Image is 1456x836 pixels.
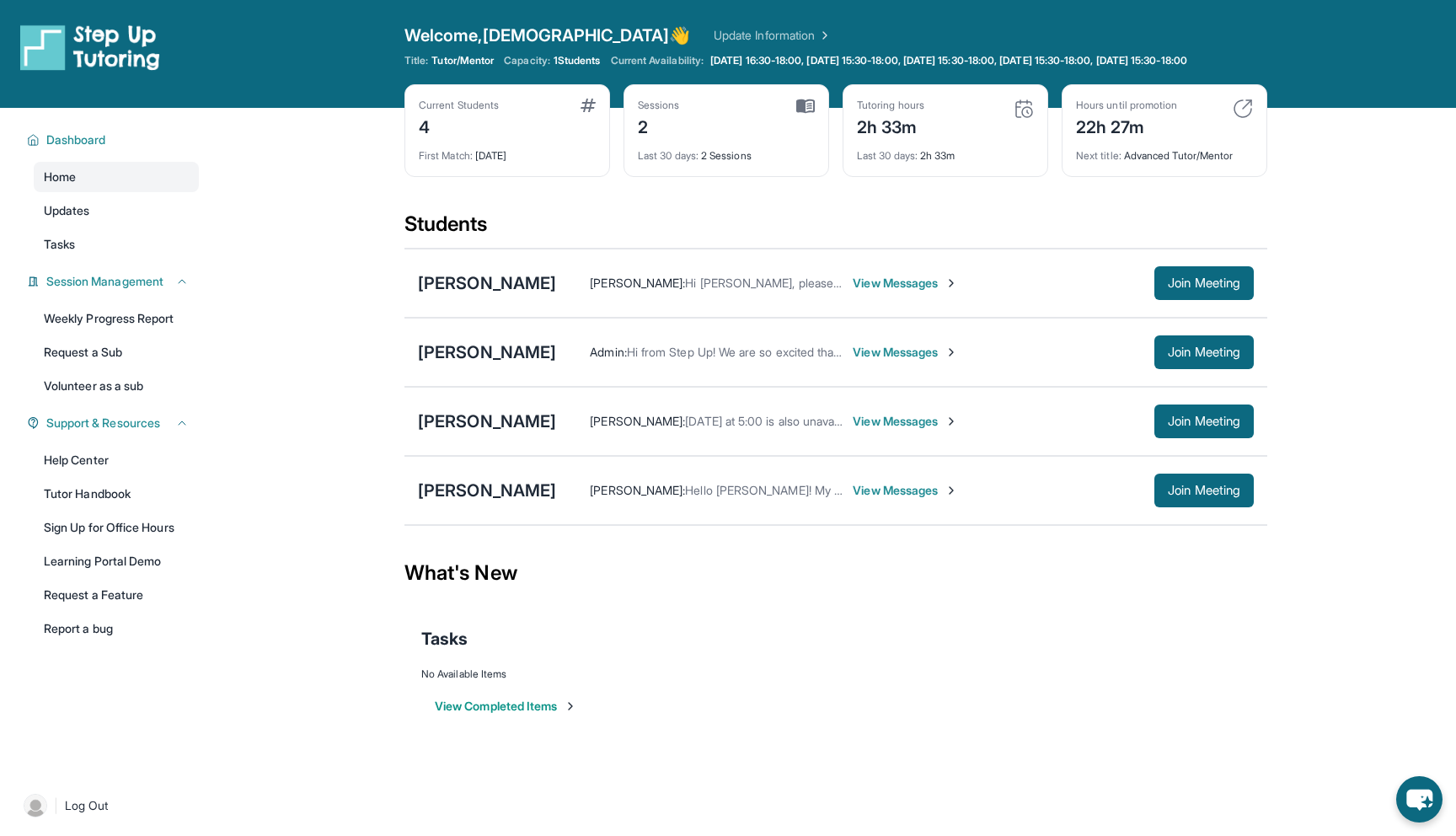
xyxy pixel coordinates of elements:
a: Help Center [34,445,199,475]
span: Session Management [46,273,163,290]
div: [DATE] [419,139,596,163]
img: Chevron-Right [945,484,958,497]
span: Tasks [44,236,75,253]
div: 2h 33m [857,139,1034,163]
div: Hours until promotion [1076,99,1177,112]
div: Students [404,211,1267,248]
img: card [581,99,596,112]
span: Dashboard [46,131,106,148]
img: user-img [24,794,47,817]
span: Home [44,169,76,185]
div: [PERSON_NAME] [418,271,556,295]
a: Learning Portal Demo [34,546,199,576]
span: Admin : [590,345,626,359]
button: Join Meeting [1154,335,1254,369]
img: Chevron Right [815,27,832,44]
div: What's New [404,536,1267,610]
span: [PERSON_NAME] : [590,414,685,428]
span: 1 Students [554,54,601,67]
span: Next title : [1076,149,1121,162]
span: Updates [44,202,90,219]
button: chat-button [1396,776,1443,823]
a: Volunteer as a sub [34,371,199,401]
button: Session Management [40,273,189,290]
span: First Match : [419,149,473,162]
div: 2 [638,112,680,139]
div: 22h 27m [1076,112,1177,139]
button: Support & Resources [40,415,189,431]
div: Tutoring hours [857,99,924,112]
img: Chevron-Right [945,346,958,359]
span: Welcome, [DEMOGRAPHIC_DATA] 👋 [404,24,690,47]
span: | [54,796,58,816]
span: Join Meeting [1168,347,1240,357]
span: Last 30 days : [857,149,918,162]
span: Last 30 days : [638,149,699,162]
a: Sign Up for Office Hours [34,512,199,543]
span: [PERSON_NAME] : [590,276,685,290]
span: Log Out [65,797,109,814]
a: Report a bug [34,614,199,644]
span: [DATE] at 5:00 is also unavailable as I have another student at that time. Would any time between... [685,414,1389,428]
button: Join Meeting [1154,405,1254,438]
a: [DATE] 16:30-18:00, [DATE] 15:30-18:00, [DATE] 15:30-18:00, [DATE] 15:30-18:00, [DATE] 15:30-18:00 [707,54,1191,67]
span: View Messages [853,275,958,292]
a: Updates [34,196,199,226]
span: Join Meeting [1168,485,1240,496]
span: [DATE] 16:30-18:00, [DATE] 15:30-18:00, [DATE] 15:30-18:00, [DATE] 15:30-18:00, [DATE] 15:30-18:00 [710,54,1187,67]
span: View Messages [853,344,958,361]
div: 2h 33m [857,112,924,139]
a: Request a Feature [34,580,199,610]
div: [PERSON_NAME] [418,479,556,502]
a: Home [34,162,199,192]
span: Capacity: [504,54,550,67]
a: Tasks [34,229,199,260]
span: Join Meeting [1168,278,1240,288]
div: 4 [419,112,499,139]
a: Weekly Progress Report [34,303,199,334]
span: [PERSON_NAME] : [590,483,685,497]
button: Join Meeting [1154,474,1254,507]
button: Dashboard [40,131,189,148]
span: Tutor/Mentor [431,54,494,67]
img: Chevron-Right [945,415,958,428]
div: No Available Items [421,667,1250,681]
div: [PERSON_NAME] [418,340,556,364]
div: Advanced Tutor/Mentor [1076,139,1253,163]
div: 2 Sessions [638,139,815,163]
a: Update Information [714,27,832,44]
button: View Completed Items [435,698,577,715]
span: View Messages [853,413,958,430]
img: card [796,99,815,114]
a: Tutor Handbook [34,479,199,509]
div: Current Students [419,99,499,112]
img: card [1233,99,1253,119]
span: Tasks [421,627,468,651]
span: Hi [PERSON_NAME], please disregard that 'work' message if it was sent to you. [685,276,1107,290]
a: Request a Sub [34,337,199,367]
button: Join Meeting [1154,266,1254,300]
span: Join Meeting [1168,416,1240,426]
a: |Log Out [17,787,199,824]
img: Chevron-Right [945,276,958,290]
img: card [1014,99,1034,119]
span: Support & Resources [46,415,160,431]
span: View Messages [853,482,958,499]
span: Title: [404,54,428,67]
div: [PERSON_NAME] [418,410,556,433]
span: Current Availability: [611,54,704,67]
img: logo [20,24,160,71]
div: Sessions [638,99,680,112]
